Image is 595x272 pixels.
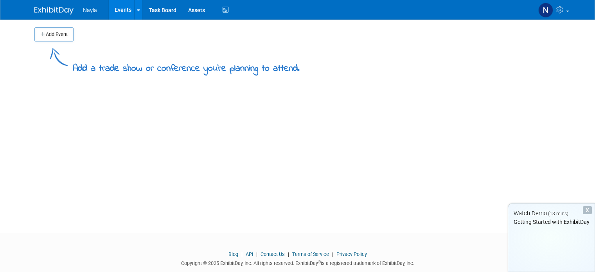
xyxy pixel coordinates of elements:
a: API [246,251,253,257]
span: | [254,251,259,257]
a: Contact Us [261,251,285,257]
div: Getting Started with ExhibitDay [508,218,595,226]
a: Blog [228,251,238,257]
span: (13 mins) [548,211,568,216]
div: Dismiss [583,206,592,214]
div: Watch Demo [508,209,595,218]
a: Terms of Service [292,251,329,257]
span: | [239,251,244,257]
img: Nayla Krasinski [538,3,553,18]
button: Add Event [34,27,74,41]
span: | [286,251,291,257]
div: Add a trade show or conference you're planning to attend. [73,56,300,76]
span: Nayla [83,7,97,13]
sup: ® [318,260,321,264]
a: Privacy Policy [336,251,367,257]
span: | [330,251,335,257]
img: ExhibitDay [34,7,74,14]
